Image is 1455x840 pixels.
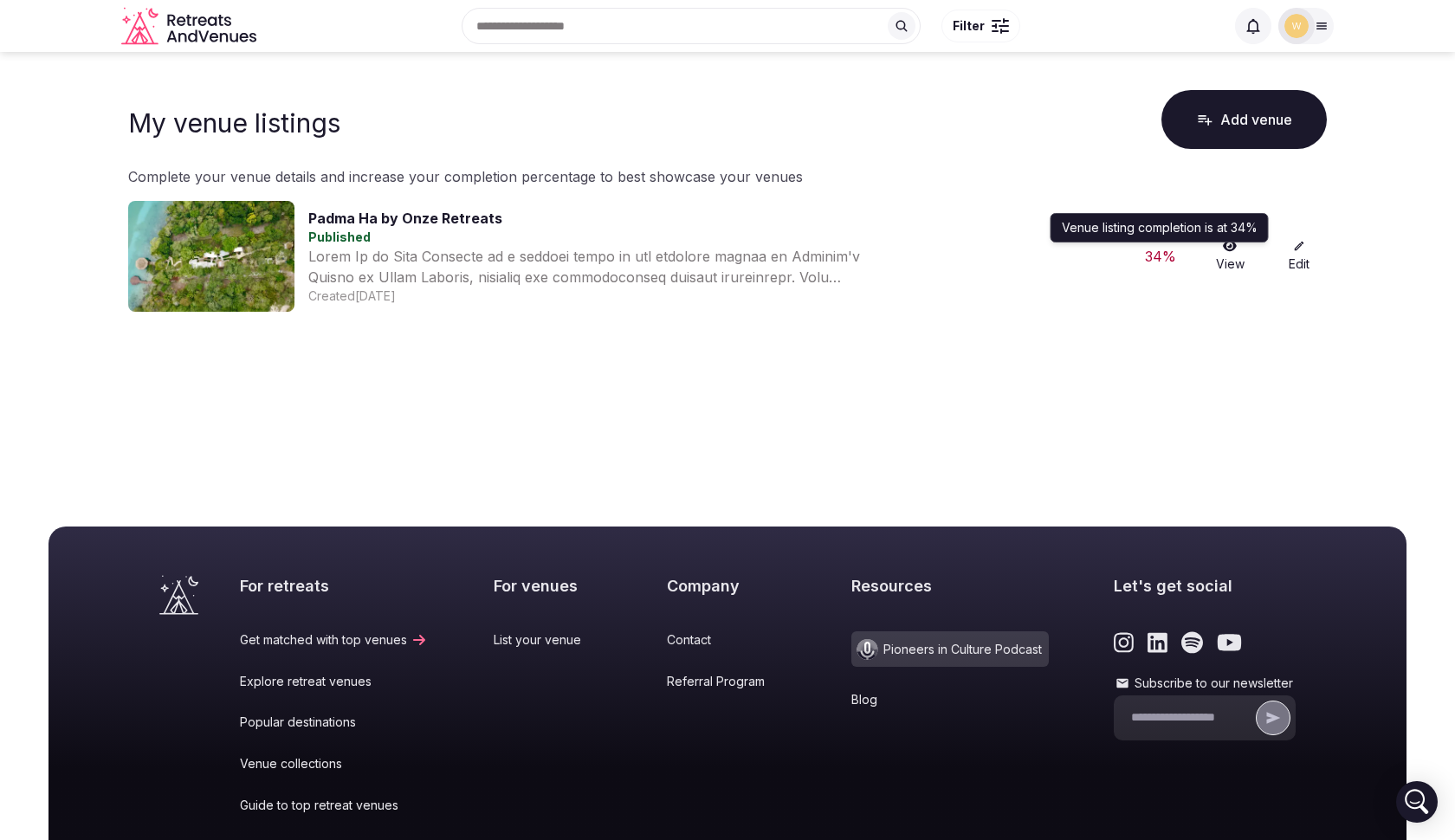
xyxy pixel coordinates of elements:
[240,673,428,690] a: Explore retreat venues
[851,631,1049,667] a: Pioneers in Culture Podcast
[851,691,1049,708] a: Blog
[128,166,1327,187] p: Complete your venue details and increase your completion percentage to best showcase your venues
[128,201,294,312] img: Venue cover photo for Padma Ha by Onze Retreats
[494,575,602,597] h2: For venues
[240,714,428,731] a: Popular destinations
[308,246,871,288] div: Lorem Ip do Sita Consecte ad e seddoei tempo in utl etdolore magnaa en Adminim'v Quisno ex Ullam ...
[121,7,260,46] svg: Retreats and Venues company logo
[308,210,502,227] a: Padma Ha by Onze Retreats
[128,107,340,139] h1: My venue listings
[1217,631,1242,654] a: Link to the retreats and venues Youtube page
[1271,240,1327,273] a: Edit
[494,631,602,649] a: List your venue
[1202,240,1258,273] a: View
[1114,631,1134,654] a: Link to the retreats and venues Instagram page
[1284,14,1309,38] img: woo_user_8790
[851,575,1049,597] h2: Resources
[240,575,428,597] h2: For retreats
[159,575,198,615] a: Visit the homepage
[667,673,786,690] a: Referral Program
[1396,781,1438,823] div: Open Intercom Messenger
[1161,90,1327,149] button: Add venue
[1133,246,1188,267] div: 34 %
[1051,213,1269,242] div: Venue listing completion is at 34 %
[1148,631,1167,654] a: Link to the retreats and venues LinkedIn page
[308,229,371,244] span: Published
[121,7,260,46] a: Visit the homepage
[308,288,1119,305] div: Created [DATE]
[1114,575,1296,597] h2: Let's get social
[1181,631,1203,654] a: Link to the retreats and venues Spotify page
[953,17,985,35] span: Filter
[667,575,786,597] h2: Company
[240,631,428,649] a: Get matched with top venues
[667,631,786,649] a: Contact
[1114,675,1296,692] label: Subscribe to our newsletter
[240,755,428,772] a: Venue collections
[240,797,428,814] a: Guide to top retreat venues
[941,10,1020,42] button: Filter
